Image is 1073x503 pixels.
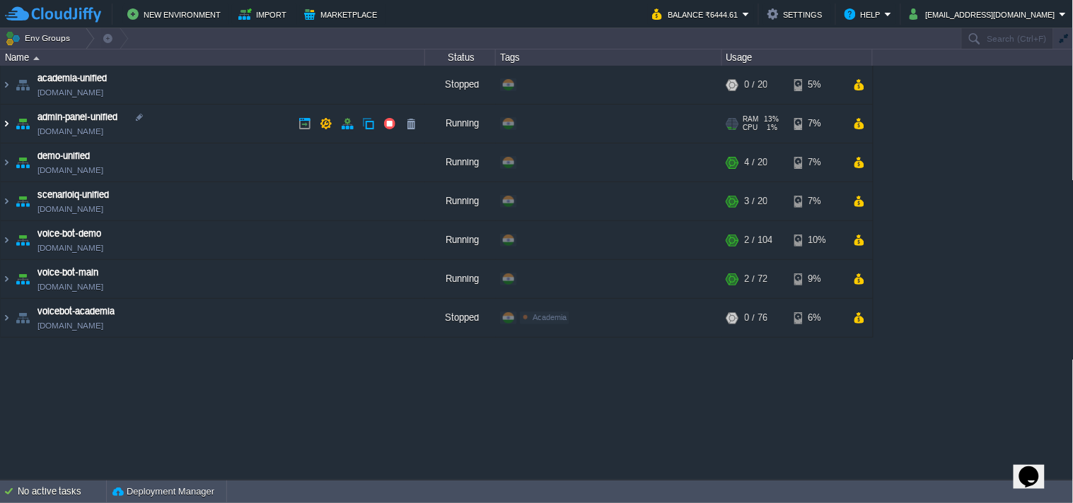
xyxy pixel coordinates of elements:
img: CloudJiffy [5,6,101,23]
a: [DOMAIN_NAME] [37,202,103,216]
div: 6% [794,299,840,337]
img: AMDAwAAAACH5BAEAAAAALAAAAAABAAEAAAICRAEAOw== [1,260,12,298]
div: 3 / 20 [745,182,767,220]
a: demo-unified [37,149,90,163]
button: Env Groups [5,28,75,48]
img: AMDAwAAAACH5BAEAAAAALAAAAAABAAEAAAICRAEAOw== [13,260,33,298]
a: [DOMAIN_NAME] [37,280,103,294]
button: New Environment [127,6,225,23]
button: Marketplace [304,6,381,23]
div: 0 / 76 [745,299,767,337]
span: 13% [765,115,779,124]
span: RAM [743,115,759,124]
img: AMDAwAAAACH5BAEAAAAALAAAAAABAAEAAAICRAEAOw== [13,182,33,220]
span: CPU [743,124,758,132]
button: Settings [767,6,827,23]
img: AMDAwAAAACH5BAEAAAAALAAAAAABAAEAAAICRAEAOw== [1,182,12,220]
a: [DOMAIN_NAME] [37,163,103,177]
a: [DOMAIN_NAME] [37,85,103,100]
img: AMDAwAAAACH5BAEAAAAALAAAAAABAAEAAAICRAEAOw== [1,105,12,143]
div: Running [425,143,496,182]
img: AMDAwAAAACH5BAEAAAAALAAAAAABAAEAAAICRAEAOw== [1,143,12,182]
div: Name [1,49,424,66]
img: AMDAwAAAACH5BAEAAAAALAAAAAABAAEAAAICRAEAOw== [1,221,12,259]
div: 9% [794,260,840,298]
div: 5% [794,66,840,104]
div: Stopped [425,66,496,104]
img: AMDAwAAAACH5BAEAAAAALAAAAAABAAEAAAICRAEAOw== [13,299,33,337]
div: 2 / 104 [745,221,772,259]
span: 1% [764,124,778,132]
img: AMDAwAAAACH5BAEAAAAALAAAAAABAAEAAAICRAEAOw== [13,105,33,143]
a: academia-unified [37,71,107,85]
div: 7% [794,182,840,220]
div: Running [425,105,496,143]
a: [DOMAIN_NAME] [37,241,103,255]
a: admin-panel-unified [37,110,117,124]
button: Import [238,6,291,23]
div: 0 / 20 [745,66,767,104]
img: AMDAwAAAACH5BAEAAAAALAAAAAABAAEAAAICRAEAOw== [1,299,12,337]
a: voicebot-academia [37,304,115,319]
button: Deployment Manager [112,485,214,499]
img: AMDAwAAAACH5BAEAAAAALAAAAAABAAEAAAICRAEAOw== [13,66,33,104]
a: voice-bot-main [37,266,98,280]
div: Running [425,182,496,220]
iframe: chat widget [1014,446,1059,489]
span: Academia [533,313,567,321]
div: Stopped [425,299,496,337]
div: Tags [497,49,721,66]
button: [EMAIL_ADDRESS][DOMAIN_NAME] [910,6,1060,23]
button: Balance ₹6444.61 [652,6,743,23]
img: AMDAwAAAACH5BAEAAAAALAAAAAABAAEAAAICRAEAOw== [1,66,12,104]
div: Running [425,221,496,259]
button: Help [845,6,885,23]
a: scenarioiq-unified [37,188,109,202]
div: 7% [794,105,840,143]
div: Status [426,49,495,66]
img: AMDAwAAAACH5BAEAAAAALAAAAAABAAEAAAICRAEAOw== [13,143,33,182]
img: AMDAwAAAACH5BAEAAAAALAAAAAABAAEAAAICRAEAOw== [33,57,40,60]
div: 7% [794,143,840,182]
div: No active tasks [18,480,106,503]
div: Running [425,260,496,298]
a: voice-bot-demo [37,227,101,241]
div: 10% [794,221,840,259]
div: Usage [723,49,872,66]
img: AMDAwAAAACH5BAEAAAAALAAAAAABAAEAAAICRAEAOw== [13,221,33,259]
a: [DOMAIN_NAME] [37,124,103,138]
a: [DOMAIN_NAME] [37,319,103,333]
div: 4 / 20 [745,143,767,182]
div: 2 / 72 [745,260,767,298]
